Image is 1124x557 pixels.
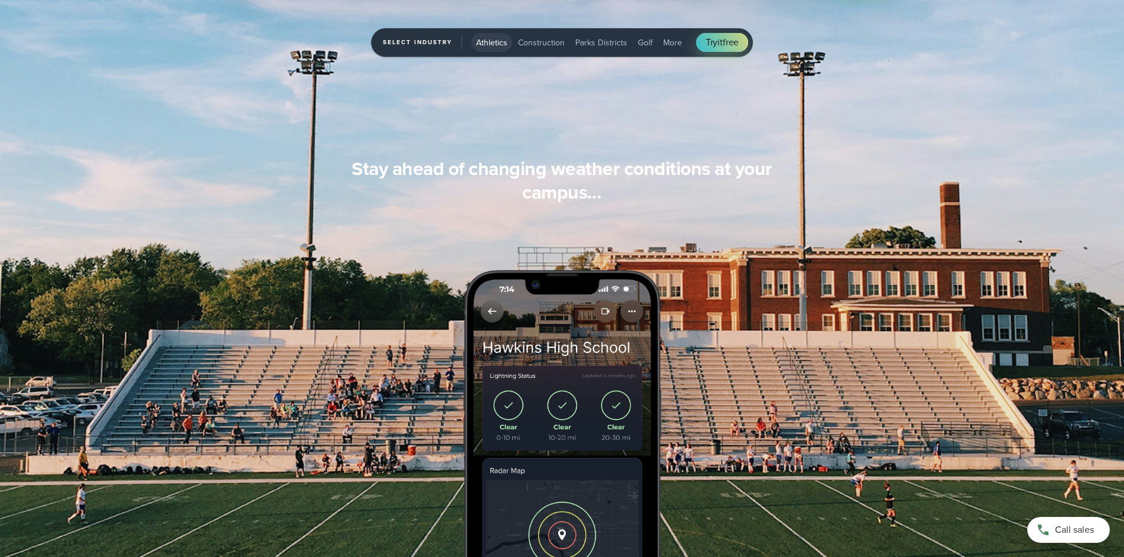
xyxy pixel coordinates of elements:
span: Athletics [476,37,507,49]
a: Call sales [1027,517,1110,543]
span: Parks Districts [575,37,627,49]
button: Parks Districts [571,33,632,52]
h3: Stay ahead of changing weather conditions at your campus… [336,157,789,204]
span: Construction [518,37,565,49]
button: More [658,33,687,52]
button: Golf [633,33,657,52]
a: Tryitfree [696,33,748,52]
span: Select Industry [383,35,462,50]
span: it [717,35,723,49]
span: Call sales [1055,523,1094,537]
span: Golf [638,37,653,49]
button: Athletics [471,33,512,52]
span: More [663,37,682,49]
button: Construction [513,33,569,52]
span: Try free [706,35,739,50]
